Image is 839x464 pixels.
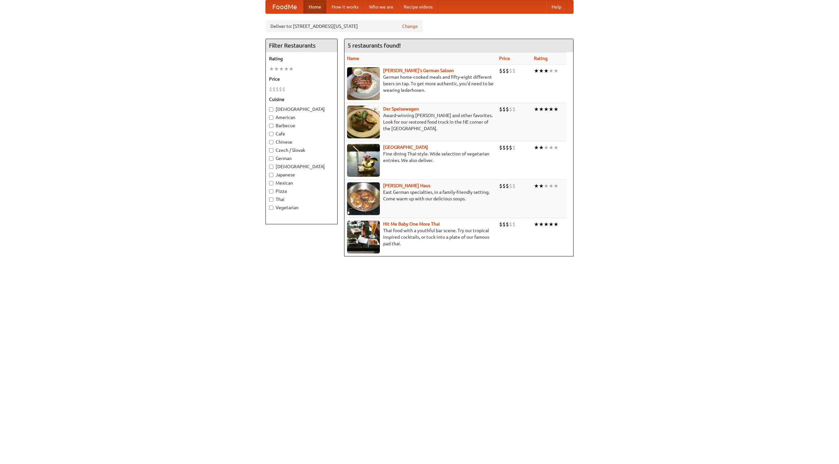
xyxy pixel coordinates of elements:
li: $ [272,86,276,93]
a: Price [499,56,510,61]
img: esthers.jpg [347,67,380,100]
label: Mexican [269,180,334,186]
li: $ [506,221,509,228]
input: Czech / Slovak [269,148,273,152]
li: ★ [269,65,274,72]
li: $ [499,106,502,113]
li: $ [506,67,509,74]
li: ★ [539,182,544,190]
img: satay.jpg [347,144,380,177]
label: Cafe [269,131,334,137]
li: $ [512,67,516,74]
li: $ [502,182,506,190]
li: ★ [544,144,549,151]
label: [DEMOGRAPHIC_DATA] [269,163,334,170]
p: East German specialties, in a family-friendly setting. Come warm up with our delicious soups. [347,189,494,202]
li: ★ [554,106,558,113]
input: American [269,115,273,120]
li: $ [506,106,509,113]
label: German [269,155,334,162]
p: Award-winning [PERSON_NAME] and other favorites. Look for our restored food truck in the NE corne... [347,112,494,132]
li: $ [512,221,516,228]
li: ★ [549,144,554,151]
label: [DEMOGRAPHIC_DATA] [269,106,334,112]
li: $ [509,106,512,113]
label: Thai [269,196,334,203]
h5: Cuisine [269,96,334,103]
li: $ [269,86,272,93]
label: Vegetarian [269,204,334,211]
li: ★ [539,144,544,151]
li: ★ [289,65,294,72]
a: Hit Me Baby One More Thai [383,221,440,227]
ng-pluralize: 5 restaurants found! [348,42,401,49]
a: Who we are [364,0,399,13]
li: $ [282,86,285,93]
li: $ [509,221,512,228]
input: [DEMOGRAPHIC_DATA] [269,165,273,169]
label: American [269,114,334,121]
li: ★ [534,144,539,151]
li: $ [502,144,506,151]
li: ★ [544,67,549,74]
li: ★ [534,182,539,190]
a: Change [402,23,418,30]
a: Der Speisewagen [383,106,419,111]
li: $ [509,144,512,151]
a: Rating [534,56,548,61]
li: $ [512,144,516,151]
img: kohlhaus.jpg [347,182,380,215]
h5: Price [269,76,334,82]
a: [PERSON_NAME]'s German Saloon [383,68,454,73]
li: $ [502,67,506,74]
li: ★ [549,221,554,228]
input: Cafe [269,132,273,136]
li: ★ [554,221,558,228]
img: babythai.jpg [347,221,380,253]
a: [GEOGRAPHIC_DATA] [383,145,428,150]
a: Name [347,56,359,61]
li: ★ [534,67,539,74]
li: ★ [534,106,539,113]
input: Pizza [269,189,273,193]
a: [PERSON_NAME] Haus [383,183,430,188]
li: $ [276,86,279,93]
li: $ [512,106,516,113]
li: ★ [284,65,289,72]
a: How it works [326,0,364,13]
input: Barbecue [269,124,273,128]
li: ★ [279,65,284,72]
li: $ [512,182,516,190]
li: ★ [549,106,554,113]
li: ★ [544,182,549,190]
label: Czech / Slovak [269,147,334,153]
h5: Rating [269,55,334,62]
li: $ [499,182,502,190]
input: Mexican [269,181,273,185]
label: Barbecue [269,122,334,129]
p: Thai food with a youthful bar scene. Try our tropical inspired cocktails, or tuck into a plate of... [347,227,494,247]
input: Vegetarian [269,206,273,210]
li: $ [506,182,509,190]
p: Fine dining Thai-style. Wide selection of vegetarian entrées. We also deliver. [347,151,494,164]
li: ★ [534,221,539,228]
a: FoodMe [266,0,303,13]
div: Deliver to: [STREET_ADDRESS][US_STATE] [265,20,423,32]
li: $ [502,106,506,113]
li: ★ [549,67,554,74]
input: Chinese [269,140,273,144]
li: ★ [539,67,544,74]
img: speisewagen.jpg [347,106,380,138]
li: $ [499,67,502,74]
input: [DEMOGRAPHIC_DATA] [269,107,273,111]
label: Japanese [269,171,334,178]
a: Home [303,0,326,13]
li: ★ [539,106,544,113]
li: $ [509,67,512,74]
li: ★ [554,144,558,151]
